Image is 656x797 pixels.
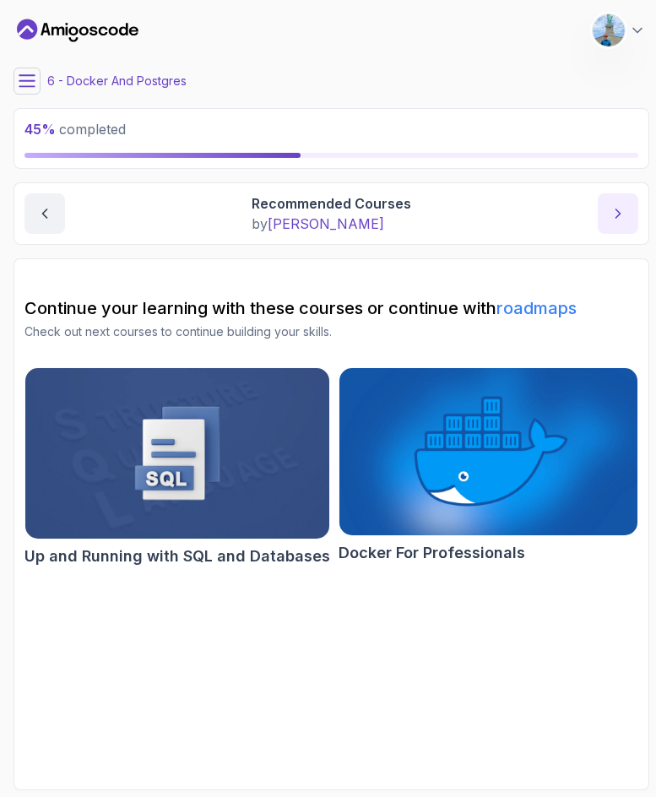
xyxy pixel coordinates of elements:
span: [PERSON_NAME] [268,215,384,232]
a: Up and Running with SQL and Databases cardUp and Running with SQL and Databases [24,367,330,568]
a: Docker For Professionals cardDocker For Professionals [339,367,639,565]
button: next content [598,193,638,234]
a: roadmaps [496,298,577,318]
button: user profile image [592,14,646,47]
a: Dashboard [17,17,138,44]
img: Up and Running with SQL and Databases card [25,368,329,539]
img: Docker For Professionals card [339,368,638,535]
span: 45 % [24,121,56,138]
img: user profile image [593,14,625,46]
span: completed [24,121,126,138]
h2: Docker For Professionals [339,541,525,565]
h2: Up and Running with SQL and Databases [24,545,330,568]
p: Check out next courses to continue building your skills. [24,323,638,340]
button: previous content [24,193,65,234]
p: 6 - Docker And Postgres [47,73,187,89]
p: by [252,214,411,234]
p: Recommended Courses [252,193,411,214]
h2: Continue your learning with these courses or continue with [24,296,638,320]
